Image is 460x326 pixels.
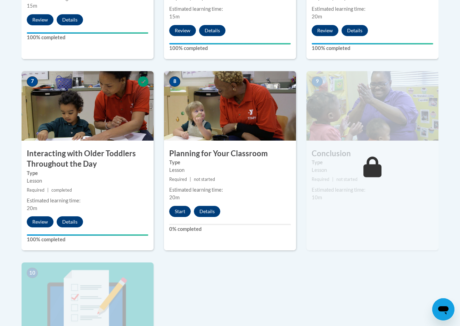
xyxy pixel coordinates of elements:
button: Details [342,25,368,36]
span: not started [336,177,358,182]
div: Estimated learning time: [169,186,291,194]
label: Type [169,159,291,166]
button: Details [199,25,225,36]
div: Lesson [27,177,148,185]
iframe: Button to launch messaging window [432,298,454,320]
span: 9 [312,76,323,87]
label: 100% completed [169,44,291,52]
span: 20m [169,194,180,200]
button: Details [57,14,83,25]
span: not started [194,177,215,182]
label: Type [312,159,433,166]
span: 10m [312,194,322,200]
span: 20m [27,205,37,211]
span: 15m [169,14,180,19]
span: Required [312,177,329,182]
span: 20m [312,14,322,19]
div: Lesson [312,166,433,174]
span: | [47,187,49,193]
button: Start [169,206,191,217]
div: Your progress [169,43,291,44]
span: Required [27,187,44,193]
span: | [332,177,334,182]
span: Required [169,177,187,182]
div: Estimated learning time: [312,5,433,13]
div: Your progress [27,32,148,34]
h3: Interacting with Older Toddlers Throughout the Day [22,148,154,170]
img: Course Image [164,71,296,141]
span: 7 [27,76,38,87]
div: Estimated learning time: [169,5,291,13]
label: Type [27,169,148,177]
span: 10 [27,268,38,278]
span: | [190,177,191,182]
button: Review [312,25,338,36]
div: Your progress [27,234,148,236]
div: Your progress [312,43,433,44]
span: completed [51,187,72,193]
button: Details [194,206,220,217]
label: 100% completed [27,236,148,243]
button: Review [27,216,54,227]
div: Estimated learning time: [27,197,148,204]
img: Course Image [306,71,438,141]
button: Details [57,216,83,227]
div: Lesson [169,166,291,174]
h3: Conclusion [306,148,438,159]
span: 15m [27,3,37,9]
label: 100% completed [312,44,433,52]
button: Review [27,14,54,25]
label: 100% completed [27,34,148,41]
img: Course Image [22,71,154,141]
label: 0% completed [169,225,291,233]
span: 8 [169,76,180,87]
div: Estimated learning time: [312,186,433,194]
h3: Planning for Your Classroom [164,148,296,159]
button: Review [169,25,196,36]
